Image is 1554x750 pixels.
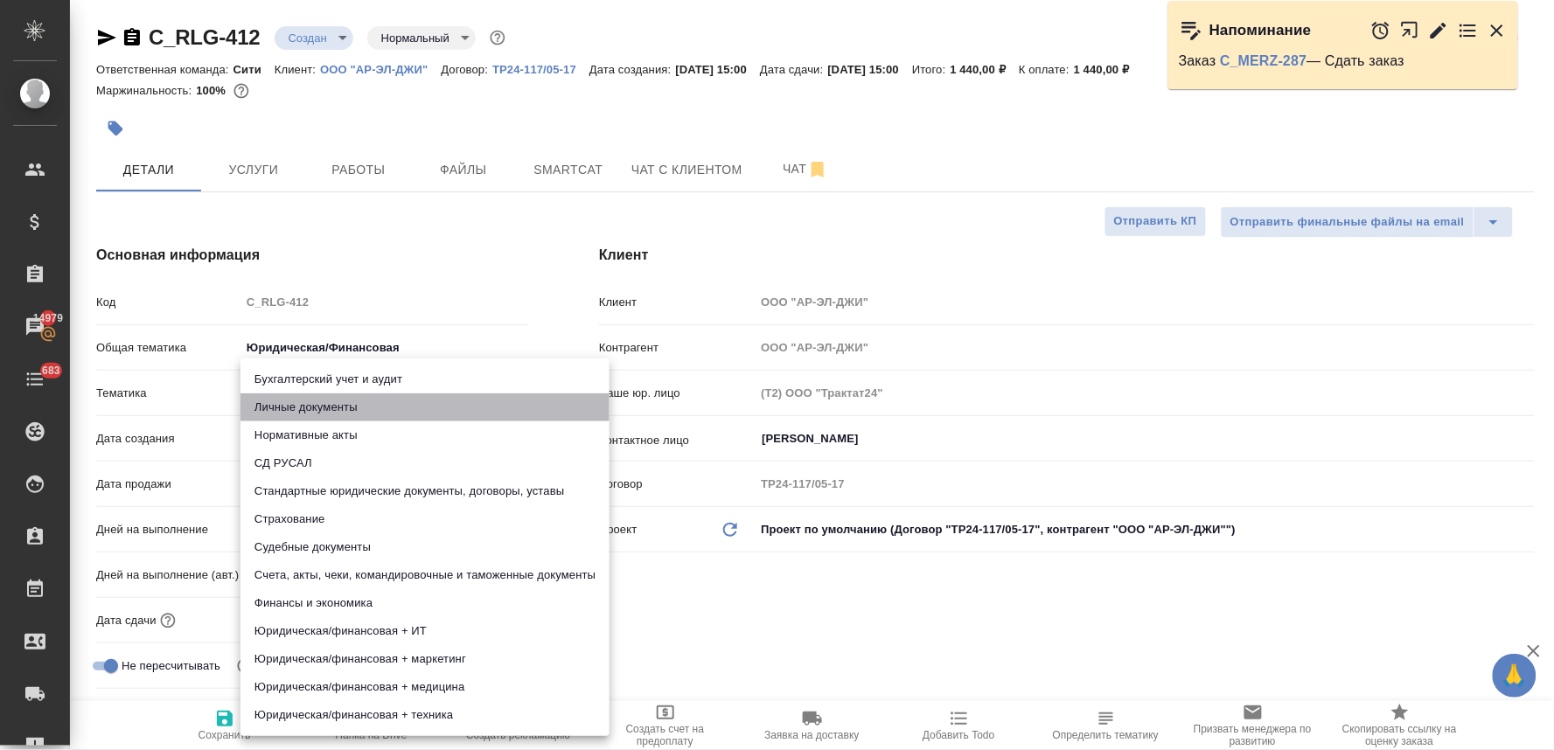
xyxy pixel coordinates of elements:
li: Юридическая/финансовая + ИТ [240,617,610,645]
li: Юридическая/финансовая + маркетинг [240,645,610,673]
li: Юридическая/финансовая + медицина [240,673,610,701]
li: Личные документы [240,393,610,421]
p: Напоминание [1209,22,1312,39]
li: Финансы и экономика [240,589,610,617]
li: Нормативные акты [240,421,610,449]
li: Судебные документы [240,533,610,561]
p: Заказ — Сдать заказ [1179,52,1508,70]
li: Страхование [240,505,610,533]
li: Стандартные юридические документы, договоры, уставы [240,477,610,505]
a: C_MERZ-287 [1220,53,1307,68]
button: Отложить [1370,20,1391,41]
button: Редактировать [1428,20,1449,41]
li: Бухгалтерский учет и аудит [240,365,610,393]
li: СД РУСАЛ [240,449,610,477]
button: Перейти в todo [1458,20,1479,41]
li: Юридическая/финансовая + техника [240,701,610,729]
li: Счета, акты, чеки, командировочные и таможенные документы [240,561,610,589]
button: Открыть в новой вкладке [1400,11,1420,49]
button: Закрыть [1487,20,1508,41]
